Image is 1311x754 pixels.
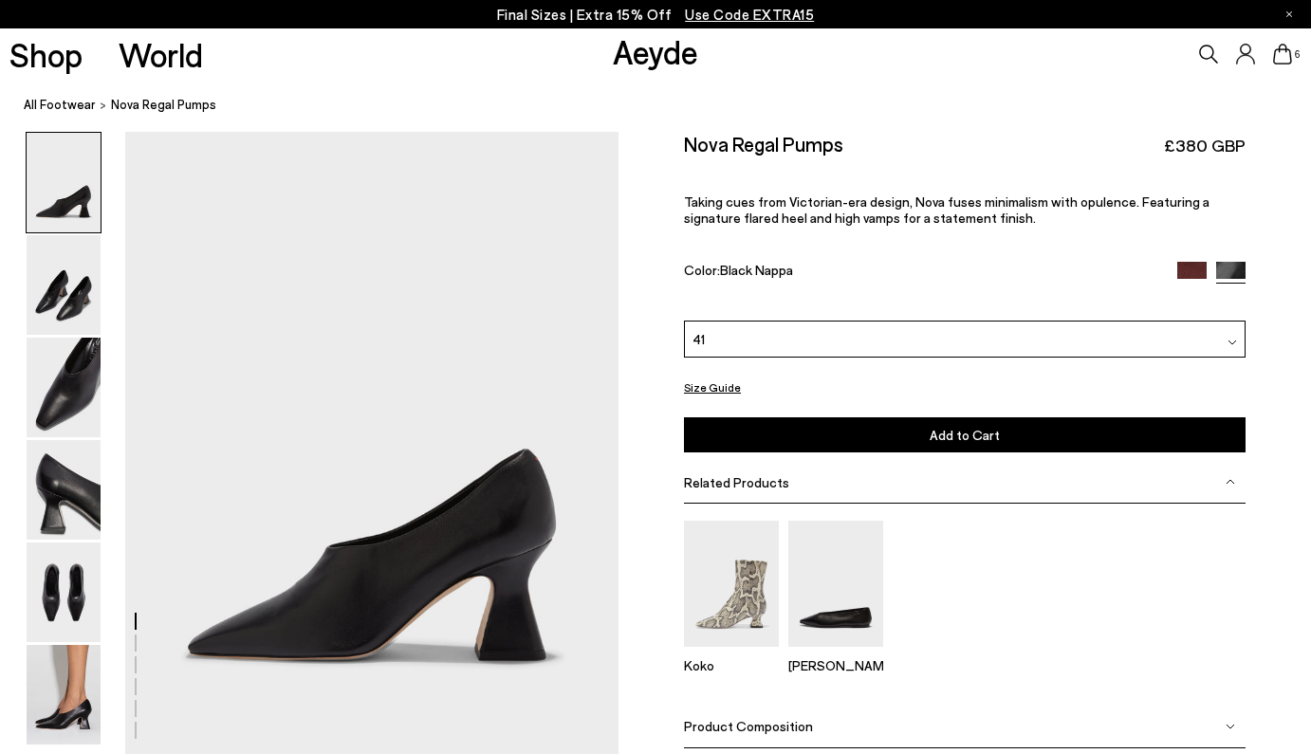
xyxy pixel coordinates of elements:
a: Koko Regal Heel Boots Koko [684,634,779,673]
span: 6 [1292,49,1302,60]
a: Aeyde [613,31,698,71]
img: Nova Regal Pumps - Image 4 [27,440,101,540]
img: svg%3E [1226,477,1235,487]
span: Product Composition [684,718,813,734]
a: World [119,38,203,71]
a: Betty Square-Toe Ballet Flats [PERSON_NAME] [788,634,883,673]
span: Navigate to /collections/ss25-final-sizes [685,6,814,23]
img: Nova Regal Pumps - Image 1 [27,133,101,232]
span: Nova Regal Pumps [111,95,216,115]
span: 41 [692,329,705,349]
a: All Footwear [24,95,96,115]
img: Nova Regal Pumps - Image 3 [27,338,101,437]
button: Add to Cart [684,417,1246,452]
nav: breadcrumb [24,80,1311,132]
img: Betty Square-Toe Ballet Flats [788,521,883,647]
a: Shop [9,38,83,71]
img: Nova Regal Pumps - Image 2 [27,235,101,335]
p: Koko [684,657,779,673]
a: 6 [1273,44,1292,64]
p: [PERSON_NAME] [788,657,883,673]
span: £380 GBP [1164,134,1246,157]
img: Nova Regal Pumps - Image 6 [27,645,101,745]
div: Color: [684,262,1159,284]
img: svg%3E [1226,722,1235,731]
p: Final Sizes | Extra 15% Off [497,3,815,27]
span: Black Nappa [720,262,793,278]
span: Related Products [684,474,789,490]
p: Taking cues from Victorian-era design, Nova fuses minimalism with opulence. Featuring a signature... [684,193,1246,226]
span: Add to Cart [930,427,1000,443]
img: Nova Regal Pumps - Image 5 [27,543,101,642]
img: Koko Regal Heel Boots [684,521,779,647]
button: Size Guide [684,376,741,399]
h2: Nova Regal Pumps [684,132,843,156]
img: svg%3E [1228,338,1237,347]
